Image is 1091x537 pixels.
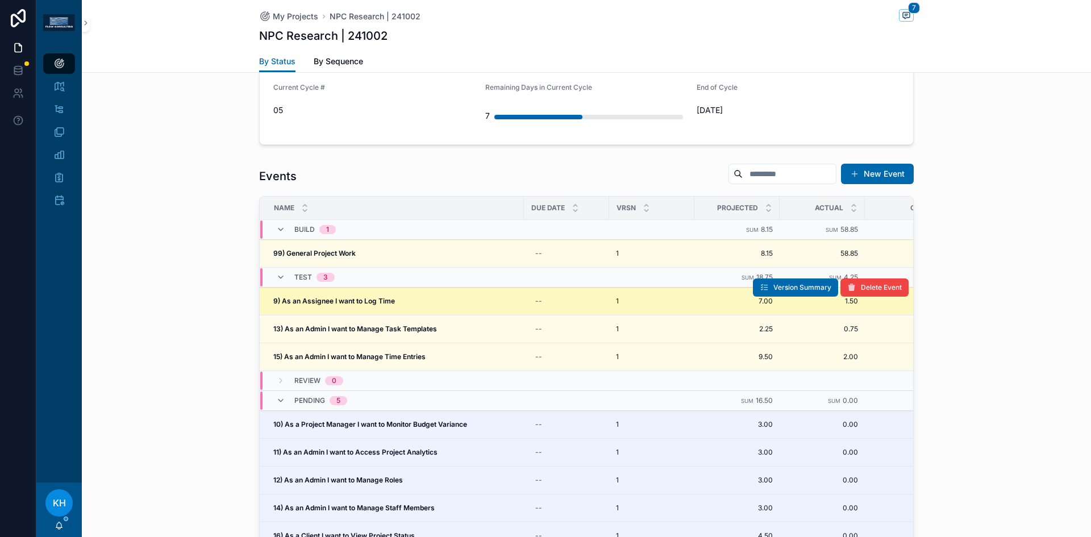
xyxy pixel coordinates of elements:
span: Due Date [531,203,565,213]
a: 9.50 [701,352,773,361]
a: -- [531,320,602,338]
span: 3.0 [865,503,951,513]
a: 11) As an Admin I want to Access Project Analytics [273,448,517,457]
span: End of Cycle [697,83,738,91]
strong: 14) As an Admin I want to Manage Staff Members [273,503,435,512]
span: 2.00 [786,352,858,361]
div: -- [535,249,542,258]
a: 13) As an Admin I want to Manage Task Templates [273,324,517,334]
span: 4.25 [844,273,858,281]
strong: 15) As an Admin I want to Manage Time Entries [273,352,426,361]
a: 2.25 [701,324,773,334]
span: [DATE] [697,105,900,116]
span: VRSN [617,203,636,213]
div: 3 [323,273,328,282]
span: 18.75 [756,273,773,281]
a: 1 [616,352,688,361]
div: -- [535,448,542,457]
a: My Projects [259,11,318,22]
strong: 13) As an Admin I want to Manage Task Templates [273,324,437,333]
a: 3.0 [865,352,951,361]
span: KH [53,496,66,510]
button: Version Summary [753,278,838,297]
span: 58.85 [786,249,858,258]
span: 0.00 [843,396,858,405]
span: 58.85 [840,225,858,234]
span: 1 [616,352,619,361]
a: 0.00 [786,420,858,429]
span: 1 [616,448,619,457]
div: 1 [326,225,329,234]
span: 1 [616,297,619,306]
span: Name [274,203,294,213]
a: -- [531,415,602,434]
strong: 10) As a Project Manager I want to Monitor Budget Variance [273,420,467,428]
span: Original [910,203,943,213]
a: By Status [259,51,295,73]
span: 1 [616,503,619,513]
span: Remaining Days in Current Cycle [485,83,592,91]
div: -- [535,420,542,429]
div: scrollable content [36,45,82,225]
span: 7.00 [701,297,773,306]
span: Build [294,225,315,234]
a: 1 [616,420,688,429]
span: 1 [616,420,619,429]
a: 0.00 [786,448,858,457]
a: 1 [616,476,688,485]
span: 1 [616,249,619,258]
a: 12) As an Admin I want to Manage Roles [273,476,517,485]
a: By Sequence [314,51,363,74]
a: 3.0 [865,476,951,485]
h1: NPC Research | 241002 [259,28,388,44]
span: 3.00 [701,476,773,485]
a: NPC Research | 241002 [330,11,420,22]
a: -- [531,443,602,461]
a: 0.00 [786,503,858,513]
a: 9) As an Assignee I want to Log Time [273,297,517,306]
span: Version Summary [773,283,831,292]
a: 3.0 [865,324,951,334]
a: 27.5 [865,249,951,258]
span: Review [294,376,320,385]
a: 0.75 [786,324,858,334]
a: 3.0 [865,448,951,457]
span: Current Cycle # [273,83,325,91]
span: By Sequence [314,56,363,67]
small: Sum [741,398,753,404]
a: 6.0 [865,420,951,429]
div: -- [535,352,542,361]
small: Sum [742,274,754,281]
div: 5 [336,396,340,405]
a: 0.00 [786,476,858,485]
div: 0 [332,376,336,385]
span: 3.00 [701,420,773,429]
span: 05 [273,105,476,116]
strong: 11) As an Admin I want to Access Project Analytics [273,448,438,456]
a: -- [531,292,602,310]
button: New Event [841,164,914,184]
a: 3.00 [701,503,773,513]
a: 1 [616,324,688,334]
div: -- [535,324,542,334]
span: 8.15 [701,249,773,258]
span: 16.50 [756,396,773,405]
a: 1 [616,503,688,513]
a: -- [531,471,602,489]
span: 3.00 [701,448,773,457]
span: 1.50 [786,297,858,306]
span: 1 [616,324,619,334]
a: -- [531,499,602,517]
